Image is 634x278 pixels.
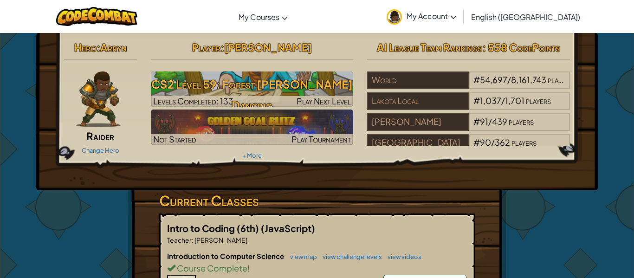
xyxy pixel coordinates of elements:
[151,74,354,116] h3: CS2 Level 59: Forest [PERSON_NAME] Dancing
[167,252,285,260] span: Introduction to Computer Science
[507,74,511,85] span: /
[367,101,570,112] a: Lakota Local#1,037/1,701players
[56,7,137,26] img: CodeCombat logo
[239,12,279,22] span: My Courses
[175,263,247,273] span: Course Complete
[242,152,262,159] a: + More
[224,41,312,54] span: [PERSON_NAME]
[285,253,317,260] a: view map
[151,71,354,107] a: Play Next Level
[383,253,421,260] a: view videos
[100,41,127,54] span: Arryn
[407,11,456,21] span: My Account
[480,116,488,127] span: 91
[167,236,192,244] span: Teacher
[367,113,468,131] div: [PERSON_NAME]
[473,137,480,148] span: #
[492,116,507,127] span: 439
[511,74,546,85] span: 8,161,743
[159,190,475,211] h3: Current Classes
[74,41,97,54] span: Hero
[192,236,194,244] span: :
[501,95,505,106] span: /
[480,95,501,106] span: 1,037
[86,129,114,142] span: Raider
[194,236,247,244] span: [PERSON_NAME]
[220,41,224,54] span: :
[548,74,573,85] span: players
[471,12,580,22] span: English ([GEOGRAPHIC_DATA])
[511,137,537,148] span: players
[526,95,551,106] span: players
[367,71,468,89] div: World
[192,41,220,54] span: Player
[82,147,119,154] a: Change Hero
[367,80,570,91] a: World#54,697/8,161,743players
[473,95,480,106] span: #
[153,134,196,144] span: Not Started
[466,4,585,29] a: English ([GEOGRAPHIC_DATA])
[387,9,402,25] img: avatar
[234,4,292,29] a: My Courses
[367,134,468,152] div: [GEOGRAPHIC_DATA]
[367,122,570,133] a: [PERSON_NAME]#91/439players
[473,116,480,127] span: #
[382,2,461,31] a: My Account
[247,263,250,273] span: !
[377,41,482,54] span: AI League Team Rankings
[367,143,570,154] a: [GEOGRAPHIC_DATA]#90/362players
[509,116,534,127] span: players
[97,41,100,54] span: :
[151,110,354,145] img: Golden Goal
[367,92,468,110] div: Lakota Local
[261,222,315,234] span: (JavaScript)
[167,222,261,234] span: Intro to Coding (6th)
[491,137,495,148] span: /
[291,134,351,144] span: Play Tournament
[482,41,560,54] span: : 558 CodePoints
[76,71,121,127] img: raider-pose.png
[318,253,382,260] a: view challenge levels
[505,95,524,106] span: 1,701
[151,110,354,145] a: Not StartedPlay Tournament
[495,137,510,148] span: 362
[473,74,480,85] span: #
[480,137,491,148] span: 90
[151,71,354,107] img: CS2 Level 59: Forest Cannon Dancing
[480,74,507,85] span: 54,697
[488,116,492,127] span: /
